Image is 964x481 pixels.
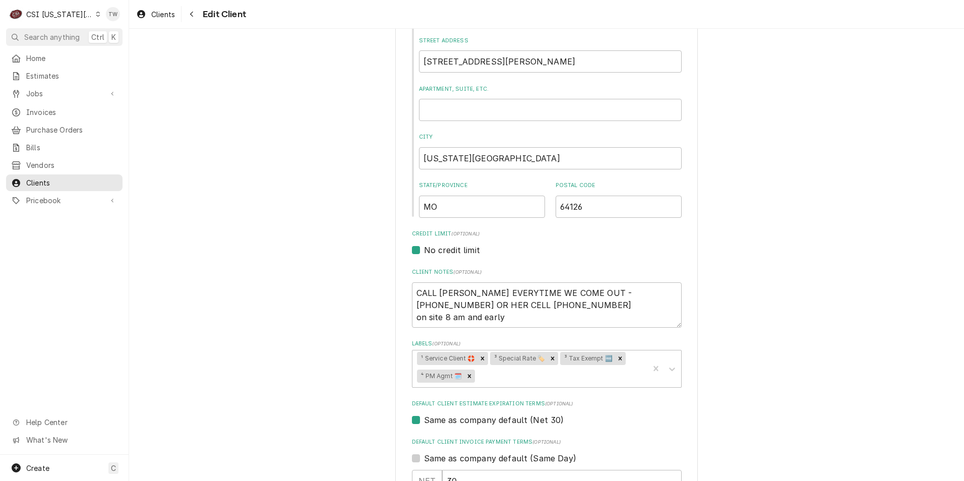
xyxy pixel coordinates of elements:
span: C [111,463,116,473]
div: Remove ³ Special Rate 🏷️ [547,352,558,365]
button: Search anythingCtrlK [6,28,123,46]
span: K [111,32,116,42]
label: Same as company default (Same Day) [424,452,576,464]
span: ( optional ) [432,341,460,346]
div: Remove ⁴ PM Agmt 🗓️ [464,370,475,383]
button: Navigate back [184,6,200,22]
a: Estimates [6,68,123,84]
div: Apartment, Suite, etc. [419,85,682,121]
label: City [419,133,682,141]
div: Labels [412,340,682,388]
a: Home [6,50,123,67]
span: Clients [26,177,117,188]
span: Edit Client [200,8,246,21]
span: Search anything [24,32,80,42]
a: Bills [6,139,123,156]
div: Street Address [419,37,682,73]
a: Clients [6,174,123,191]
span: Home [26,53,117,64]
a: Purchase Orders [6,122,123,138]
div: ³ Tax Exempt 🆓 [560,352,615,365]
label: Apartment, Suite, etc. [419,85,682,93]
span: Clients [151,9,175,20]
span: What's New [26,435,116,445]
div: State/Province [419,182,545,217]
a: Vendors [6,157,123,173]
div: Credit Limit [412,230,682,256]
span: Bills [26,142,117,153]
span: (optional) [451,231,479,236]
span: Estimates [26,71,117,81]
div: Postal Code [556,182,682,217]
span: Vendors [26,160,117,170]
label: Labels [412,340,682,348]
div: ⁴ PM Agmt 🗓️ [417,370,464,383]
label: Client Notes [412,268,682,276]
label: Default Client Estimate Expiration Terms [412,400,682,408]
div: TW [106,7,120,21]
a: Invoices [6,104,123,121]
a: Clients [132,6,179,23]
div: C [9,7,23,21]
label: Postal Code [556,182,682,190]
label: Credit Limit [412,230,682,238]
label: No credit limit [424,244,480,256]
span: Pricebook [26,195,102,206]
a: Go to What's New [6,432,123,448]
label: State/Province [419,182,545,190]
div: ³ Special Rate 🏷️ [490,352,548,365]
label: Default Client Invoice Payment Terms [412,438,682,446]
div: ¹ Service Client 🛟 [417,352,477,365]
div: Client Notes [412,268,682,327]
span: Ctrl [91,32,104,42]
label: Street Address [419,37,682,45]
span: Jobs [26,88,102,99]
div: CSI [US_STATE][GEOGRAPHIC_DATA] [26,9,93,20]
span: ( optional ) [453,269,481,275]
a: Go to Help Center [6,414,123,431]
span: Purchase Orders [26,125,117,135]
textarea: CALL [PERSON_NAME] EVERYTIME WE COME OUT - [PHONE_NUMBER] OR HER CELL [PHONE_NUMBER] on site 8 am... [412,282,682,328]
div: City [419,133,682,169]
div: Remove ¹ Service Client 🛟 [477,352,488,365]
span: (optional) [532,439,561,445]
div: CSI Kansas City's Avatar [9,7,23,21]
a: Go to Jobs [6,85,123,102]
label: Same as company default (Net 30) [424,414,564,426]
span: Create [26,464,49,472]
div: Tori Warrick's Avatar [106,7,120,21]
span: Invoices [26,107,117,117]
div: Remove ³ Tax Exempt 🆓 [615,352,626,365]
span: (optional) [545,401,573,406]
a: Go to Pricebook [6,192,123,209]
div: Default Client Estimate Expiration Terms [412,400,682,426]
span: Help Center [26,417,116,428]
